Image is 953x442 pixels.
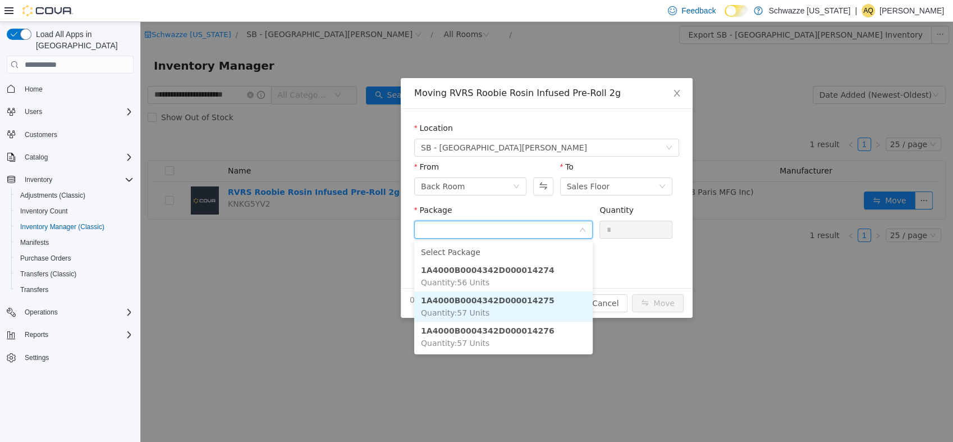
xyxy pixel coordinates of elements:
span: Adjustments (Classic) [20,191,85,200]
button: Catalog [2,149,138,165]
label: Package [274,184,311,193]
span: Catalog [25,153,48,162]
a: Purchase Orders [16,252,76,265]
span: Quantity : 57 Units [281,317,349,326]
div: Back Room [281,156,324,173]
span: SB - Fort Collins [281,117,447,134]
input: Package [281,201,438,217]
a: Inventory Count [16,204,72,218]
button: Inventory [2,172,138,188]
span: Operations [25,308,58,317]
li: Select Package [274,221,452,239]
span: Inventory Count [20,207,68,216]
button: icon: swapMove [492,272,543,290]
span: 0 Units will be moved. [269,272,357,284]
span: AQ [863,4,873,17]
button: Operations [2,304,138,320]
button: Reports [20,328,53,341]
span: Reports [20,328,134,341]
button: Settings [2,349,138,366]
span: Adjustments (Classic) [16,189,134,202]
div: Sales Floor [427,156,470,173]
button: Transfers [11,282,138,298]
button: Purchase Orders [11,250,138,266]
button: Swap [393,156,413,174]
a: Adjustments (Classic) [16,189,90,202]
button: Manifests [11,235,138,250]
button: Reports [2,327,138,343]
label: From [274,140,299,149]
img: Cova [22,5,73,16]
button: Inventory Count [11,203,138,219]
li: 1A4000B0004342D000014274 [274,239,452,270]
a: Settings [20,351,53,364]
span: Transfers [20,285,48,294]
span: Home [20,81,134,95]
button: Operations [20,306,62,319]
p: Schwazze [US_STATE] [768,4,850,17]
button: Inventory [20,173,57,186]
div: Moving RVRS Roobie Rosin Infused Pre-Roll 2g [274,65,539,78]
label: To [420,140,433,149]
button: Catalog [20,151,52,164]
a: Manifests [16,236,53,249]
button: Users [20,105,47,119]
button: Adjustments (Classic) [11,188,138,203]
span: Inventory [25,175,52,184]
span: Catalog [20,151,134,164]
button: Home [2,80,138,97]
span: Transfers (Classic) [20,270,76,279]
strong: 1A4000B0004342D000014274 [281,244,414,253]
i: icon: down [373,161,379,169]
a: Transfers (Classic) [16,267,81,281]
strong: 1A4000B0004342D000014276 [281,304,414,313]
label: Quantity [459,184,493,193]
p: | [855,4,857,17]
button: Transfers (Classic) [11,266,138,282]
button: Close [521,56,552,88]
button: Users [2,104,138,120]
nav: Complex example [7,76,134,395]
a: Inventory Manager (Classic) [16,220,109,234]
a: Transfers [16,283,53,297]
span: Transfers (Classic) [16,267,134,281]
span: Inventory Manager (Classic) [20,222,104,231]
strong: 1A4000B0004342D000014275 [281,274,414,283]
span: Customers [20,127,134,142]
span: Manifests [16,236,134,249]
a: Customers [20,128,62,142]
span: Purchase Orders [16,252,134,265]
div: Anastasia Queen [862,4,875,17]
button: Customers [2,126,138,143]
span: Purchase Orders [20,254,71,263]
input: Dark Mode [725,5,748,17]
span: Settings [20,350,134,364]
span: Users [25,107,42,116]
span: Customers [25,130,57,139]
span: Inventory [20,173,134,186]
span: Reports [25,330,48,339]
span: Inventory Manager (Classic) [16,220,134,234]
button: Inventory Manager (Classic) [11,219,138,235]
input: Quantity [460,199,532,216]
span: Transfers [16,283,134,297]
span: Settings [25,353,49,362]
label: Location [274,102,313,111]
span: Feedback [681,5,716,16]
span: Operations [20,306,134,319]
i: icon: down [525,122,532,130]
span: Quantity : 57 Units [281,286,349,295]
p: [PERSON_NAME] [879,4,944,17]
a: Home [20,83,47,96]
li: 1A4000B0004342D000014276 [274,300,452,330]
i: icon: down [519,161,525,169]
li: 1A4000B0004342D000014275 [274,270,452,300]
span: Quantity : 56 Units [281,256,349,265]
span: Users [20,105,134,119]
span: Home [25,85,43,94]
span: Manifests [20,238,49,247]
span: Load All Apps in [GEOGRAPHIC_DATA] [31,29,134,51]
span: Inventory Count [16,204,134,218]
button: Cancel [443,272,487,290]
